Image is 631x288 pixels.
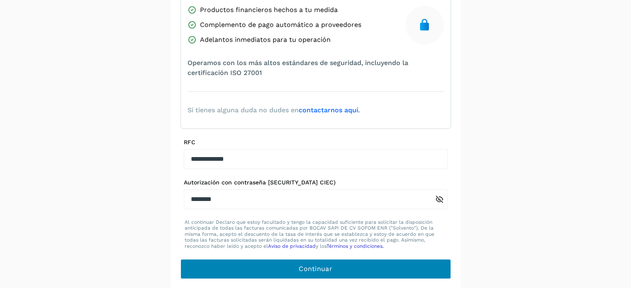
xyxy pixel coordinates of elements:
[184,139,448,146] label: RFC
[200,20,361,30] span: Complemento de pago automático a proveedores
[200,5,338,15] span: Productos financieros hechos a tu medida
[299,264,332,273] span: Continuar
[299,106,360,114] a: contactarnos aquí.
[180,259,451,279] button: Continuar
[200,35,331,45] span: Adelantos inmediatos para tu operación
[326,243,384,249] a: Términos y condiciones.
[268,243,316,249] a: Aviso de privacidad
[184,179,448,186] label: Autorización con contraseña [SECURITY_DATA] CIEC)
[418,18,431,31] img: secure
[185,219,447,249] p: Al continuar Declaro que estoy facultado y tengo la capacidad suficiente para solicitar la dispos...
[188,105,360,115] span: Si tienes alguna duda no dudes en
[188,58,444,78] span: Operamos con los más altos estándares de seguridad, incluyendo la certificación ISO 27001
